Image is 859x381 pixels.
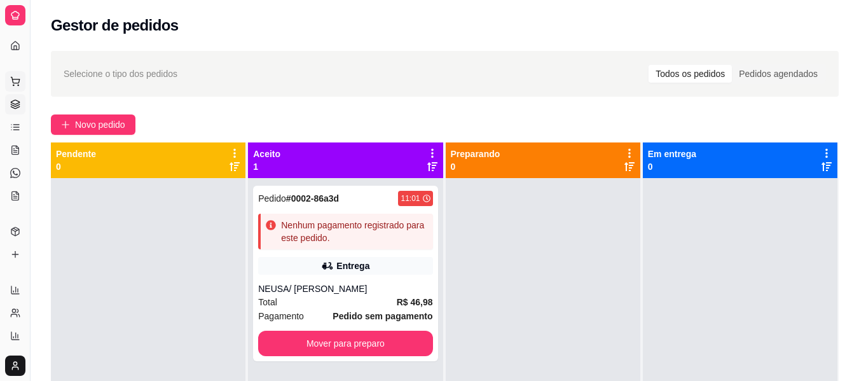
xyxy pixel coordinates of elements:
p: 0 [451,160,500,173]
div: 11:01 [401,193,420,204]
p: Em entrega [648,148,696,160]
div: Todos os pedidos [649,65,732,83]
span: Novo pedido [75,118,125,132]
h2: Gestor de pedidos [51,15,179,36]
span: Selecione o tipo dos pedidos [64,67,177,81]
p: 0 [56,160,96,173]
strong: # 0002-86a3d [286,193,339,204]
div: Pedidos agendados [732,65,825,83]
span: Pedido [258,193,286,204]
strong: R$ 46,98 [397,297,433,307]
p: Pendente [56,148,96,160]
strong: Pedido sem pagamento [333,311,432,321]
p: 1 [253,160,280,173]
p: Aceito [253,148,280,160]
span: Pagamento [258,309,304,323]
div: Entrega [336,260,369,272]
div: Nenhum pagamento registrado para este pedido. [281,219,427,244]
button: Novo pedido [51,114,135,135]
div: NEUSA/ [PERSON_NAME] [258,282,432,295]
span: Total [258,295,277,309]
p: 0 [648,160,696,173]
span: plus [61,120,70,129]
p: Preparando [451,148,500,160]
button: Mover para preparo [258,331,432,356]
